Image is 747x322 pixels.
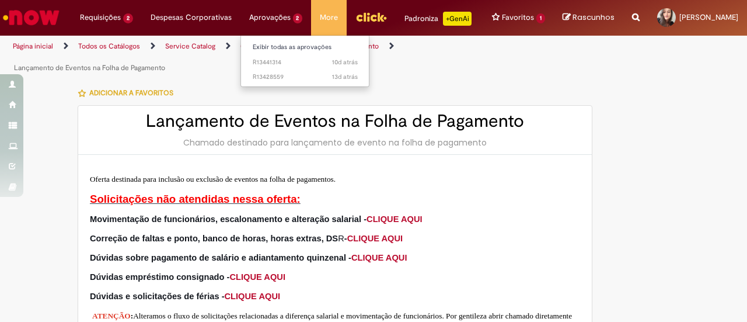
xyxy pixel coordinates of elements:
[351,253,407,262] a: CLIQUE AQUI
[332,72,358,81] time: 19/08/2025 13:26:35
[90,112,580,131] h2: Lançamento de Eventos na Folha de Pagamento
[90,193,301,205] span: Solicitações não atendidas nessa oferta:
[249,12,291,23] span: Aprovações
[536,13,545,23] span: 1
[80,12,121,23] span: Requisições
[253,58,358,67] span: R13441314
[332,72,358,81] span: 13d atrás
[573,12,615,23] span: Rascunhos
[225,292,281,301] a: CLIQUE AQUI
[344,234,403,243] span: -
[332,58,358,67] time: 23/08/2025 07:25:39
[78,81,180,105] button: Adicionar a Favoritos
[241,71,369,84] a: Aberto R13428559 :
[1,6,61,29] img: ServiceNow
[679,12,738,22] span: [PERSON_NAME]
[241,41,369,54] a: Exibir todas as aprovações
[14,63,165,72] a: Lançamento de Eventos na Folha de Pagamento
[90,137,580,148] div: Chamado destinado para lançamento de evento na folha de pagamento
[404,12,472,26] div: Padroniza
[151,12,232,23] span: Despesas Corporativas
[9,36,489,79] ul: Trilhas de página
[131,311,133,320] span: :
[320,12,338,23] span: More
[563,12,615,23] a: Rascunhos
[90,292,280,301] span: Dúvidas e solicitações de férias -
[92,311,131,320] strong: ATENÇÃO
[90,214,423,224] span: Movimentação de funcionários, escalonamento e alteração salarial -
[229,272,285,282] a: CLIQUE AQUI
[90,253,407,262] span: Dúvidas sobre pagamento de salário e adiantamento quinzenal -
[90,234,344,243] span: R
[240,35,370,87] ul: Aprovações
[347,234,403,243] a: CLIQUE AQUI
[13,41,53,51] a: Página inicial
[443,12,472,26] p: +GenAi
[90,272,285,282] span: Dúvidas empréstimo consignado -
[241,56,369,69] a: Aberto R13441314 :
[90,234,338,243] strong: Correção de faltas e ponto, banco de horas, horas extras, DS
[366,214,423,224] a: CLIQUE AQUI
[355,8,387,26] img: click_logo_yellow_360x200.png
[123,13,133,23] span: 2
[89,88,173,98] span: Adicionar a Favoritos
[502,12,534,23] span: Favoritos
[332,58,358,67] span: 10d atrás
[90,175,336,183] span: Oferta destinada para inclusão ou exclusão de eventos na folha de pagamentos.
[293,13,303,23] span: 2
[165,41,215,51] a: Service Catalog
[253,72,358,82] span: R13428559
[78,41,140,51] a: Todos os Catálogos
